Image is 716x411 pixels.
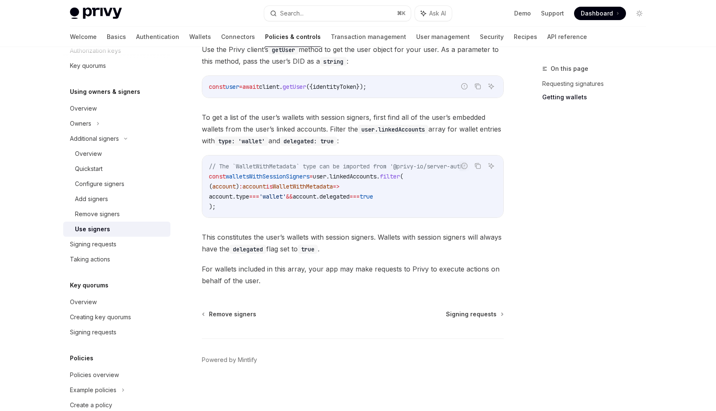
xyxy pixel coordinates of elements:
span: 'wallet' [259,193,286,200]
span: ({ [306,83,313,90]
a: API reference [547,27,587,47]
a: User management [416,27,470,47]
a: Signing requests [446,310,503,318]
span: true [360,193,373,200]
div: Creating key quorums [70,312,131,322]
div: Search... [280,8,304,18]
a: Basics [107,27,126,47]
span: . [326,173,330,180]
a: Remove signers [63,207,170,222]
div: Signing requests [70,327,116,337]
span: . [316,193,319,200]
a: Authentication [136,27,179,47]
span: ); [209,203,216,210]
img: light logo [70,8,122,19]
a: Use signers [63,222,170,237]
span: delegated [319,193,350,200]
div: Add signers [75,194,108,204]
button: Copy the contents from the code block [472,81,483,92]
a: Support [541,9,564,18]
span: On this page [551,64,588,74]
div: Owners [70,119,91,129]
a: Security [480,27,504,47]
span: ⌘ K [397,10,406,17]
a: Taking actions [63,252,170,267]
span: const [209,83,226,90]
h5: Policies [70,353,93,363]
span: Remove signers [209,310,256,318]
button: Ask AI [415,6,452,21]
span: This constitutes the user’s wallets with session signers. Wallets with session signers will alway... [202,231,504,255]
a: Add signers [63,191,170,207]
code: true [298,245,318,254]
a: Wallets [189,27,211,47]
a: Recipes [514,27,537,47]
span: filter [380,173,400,180]
a: Connectors [221,27,255,47]
button: Toggle dark mode [633,7,646,20]
span: client [259,83,279,90]
span: => [333,183,340,190]
button: Ask AI [486,81,497,92]
span: . [279,83,283,90]
a: Transaction management [331,27,406,47]
a: Getting wallets [542,90,653,104]
span: account [212,183,236,190]
a: Signing requests [63,325,170,340]
span: && [286,193,293,200]
div: Create a policy [70,400,112,410]
span: ( [209,183,212,190]
a: Powered by Mintlify [202,356,257,364]
span: WalletWithMetadata [273,183,333,190]
span: user [313,173,326,180]
a: Signing requests [63,237,170,252]
div: Signing requests [70,239,116,249]
a: Creating key quorums [63,310,170,325]
span: To get a list of the user’s wallets with session signers, first find all of the user’s embedded w... [202,111,504,147]
span: user [226,83,239,90]
a: Overview [63,101,170,116]
a: Overview [63,146,170,161]
span: === [350,193,360,200]
a: Overview [63,295,170,310]
button: Search...⌘K [264,6,411,21]
h5: Using owners & signers [70,87,140,97]
span: getUser [283,83,306,90]
span: // The `WalletWithMetadata` type can be imported from '@privy-io/server-auth' [209,163,467,170]
span: : [239,183,242,190]
div: Overview [70,297,97,307]
span: For wallets included in this array, your app may make requests to Privy to execute actions on beh... [202,263,504,287]
span: Dashboard [581,9,613,18]
a: Configure signers [63,176,170,191]
span: account [209,193,232,200]
span: ( [400,173,403,180]
div: Remove signers [75,209,120,219]
div: Quickstart [75,164,103,174]
h5: Key quorums [70,280,108,290]
span: = [239,83,242,90]
div: Policies overview [70,370,119,380]
code: getUser [268,45,299,54]
div: Taking actions [70,254,110,264]
span: . [232,193,236,200]
div: Use signers [75,224,110,234]
code: type: 'wallet' [215,137,268,146]
span: const [209,173,226,180]
span: account [293,193,316,200]
span: }); [356,83,366,90]
span: === [249,193,259,200]
a: Remove signers [203,310,256,318]
button: Ask AI [486,160,497,171]
div: Additional signers [70,134,119,144]
span: await [242,83,259,90]
span: is [266,183,273,190]
a: Quickstart [63,161,170,176]
code: user.linkedAccounts [358,125,428,134]
span: ) [236,183,239,190]
span: Signing requests [446,310,497,318]
a: Policies & controls [265,27,321,47]
code: delegated [229,245,266,254]
span: = [309,173,313,180]
a: Demo [514,9,531,18]
span: Ask AI [429,9,446,18]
